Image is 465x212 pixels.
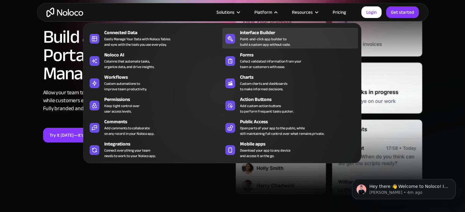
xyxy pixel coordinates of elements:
a: Public AccessOpen parts of your app to the public, whilestill maintaining full control over what ... [222,117,358,138]
div: Noloco AI [104,51,225,59]
div: Solutions [209,8,247,16]
div: Connect everything your team needs to work to your Noloco app. [104,148,156,159]
a: FormsCollect validated information from yourteam or customers with ease. [222,50,358,71]
iframe: Intercom notifications message [343,166,465,209]
a: Mobile appsDownload your app to any deviceand access it on the go. [222,139,358,160]
div: Charts [240,74,361,81]
div: Connected Data [104,29,225,36]
div: Public Access [240,118,361,125]
div: Integrations [104,140,225,148]
a: Login [361,6,382,18]
div: Workflows [104,74,225,81]
a: CommentsAdd comments to collaborateon any record in your Noloco app. [87,117,222,138]
div: Platform [254,8,272,16]
div: Interface Builder [240,29,361,36]
div: Columns that automate tasks, organize data, and drive insights. [104,59,154,70]
div: Mobile apps [240,140,361,148]
span: Download your app to any device and access it on the go. [240,148,290,159]
a: Pricing [325,8,354,16]
h2: Build a Custom Client Portal for Seamless Client Management [43,28,230,83]
div: Action Buttons [240,96,361,103]
div: Permissions [104,96,225,103]
div: Add comments to collaborate on any record in your Noloco app. [104,125,154,136]
div: Resources [284,8,325,16]
div: Custom automations to improve team productivity. [104,81,147,92]
a: IntegrationsConnect everything your teamneeds to work to your Noloco app. [87,139,222,160]
div: Comments [104,118,225,125]
div: Collect validated information from your team or customers with ease. [240,59,301,70]
div: Open parts of your app to the public, while still maintaining full control over what remains priv... [240,125,324,136]
a: Action ButtonsAdd custom action buttonsto perform frequent tasks quicker. [222,95,358,115]
div: Custom charts and dashboards to make informed decisions. [240,81,287,92]
div: Platform [247,8,284,16]
div: Allow your team to efficiently manage client data while customers enjoy self-service access. Full... [43,89,230,113]
div: Resources [292,8,313,16]
div: Keep tight control over user access levels. [104,103,140,114]
a: Interface BuilderPoint-and-click app builder tobuild a custom app without code. [222,28,358,49]
a: Get started [386,6,419,18]
a: home [46,8,83,17]
div: Point-and-click app builder to build a custom app without code. [240,36,290,47]
div: Solutions [216,8,234,16]
a: WorkflowsCustom automations toimprove team productivity. [87,72,222,93]
a: Connected DataEasily Manage Your Data with Noloco Tablesand sync with the tools you use everyday. [87,28,222,49]
div: Easily Manage Your Data with Noloco Tables and sync with the tools you use everyday. [104,36,170,47]
div: Forms [240,51,361,59]
div: Add custom action buttons to perform frequent tasks quicker. [240,103,294,114]
a: Noloco AIColumns that automate tasks,organize data, and drive insights. [87,50,222,71]
a: PermissionsKeep tight control overuser access levels. [87,95,222,115]
a: ChartsCustom charts and dashboardsto make informed decisions. [222,72,358,93]
nav: Platform [83,14,361,163]
a: Try it [DATE]—it’s free! [43,128,101,142]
